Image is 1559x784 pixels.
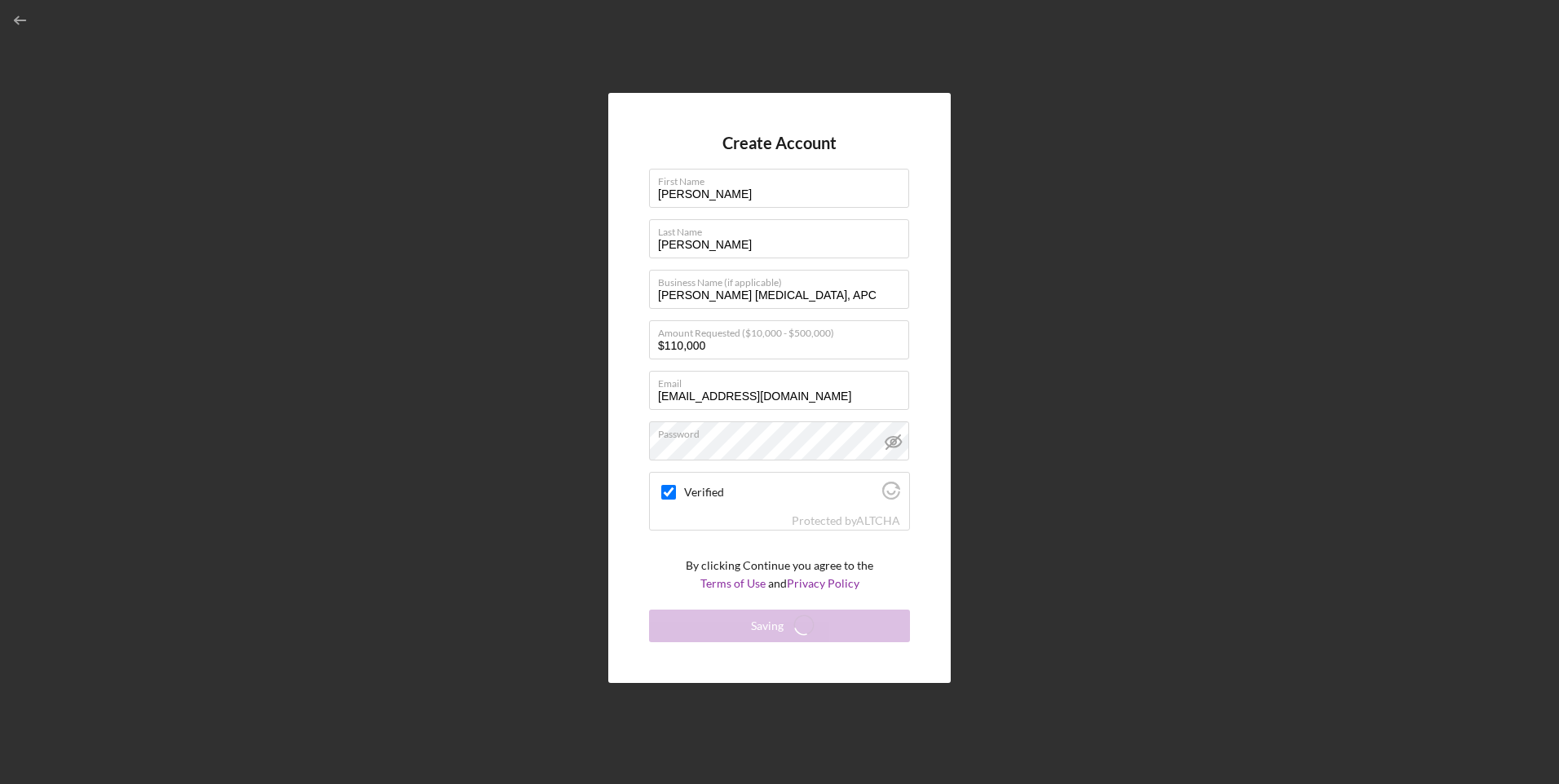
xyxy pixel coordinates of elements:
div: Saving [751,610,784,642]
a: Terms of Use [700,576,766,590]
h4: Create Account [722,134,837,152]
label: Last Name [658,220,909,238]
label: First Name [658,170,909,187]
div: Protected by [792,514,900,527]
p: By clicking Continue you agree to the and [686,557,873,593]
label: Email [658,372,909,390]
label: Business Name (if applicable) [658,271,909,288]
a: Privacy Policy [787,576,859,590]
label: Amount Requested ($10,000 - $500,000) [658,321,909,339]
label: Verified [684,486,877,499]
a: Visit Altcha.org [856,513,900,527]
button: Saving [649,610,910,642]
a: Visit Altcha.org [882,488,900,502]
label: Password [658,422,909,440]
